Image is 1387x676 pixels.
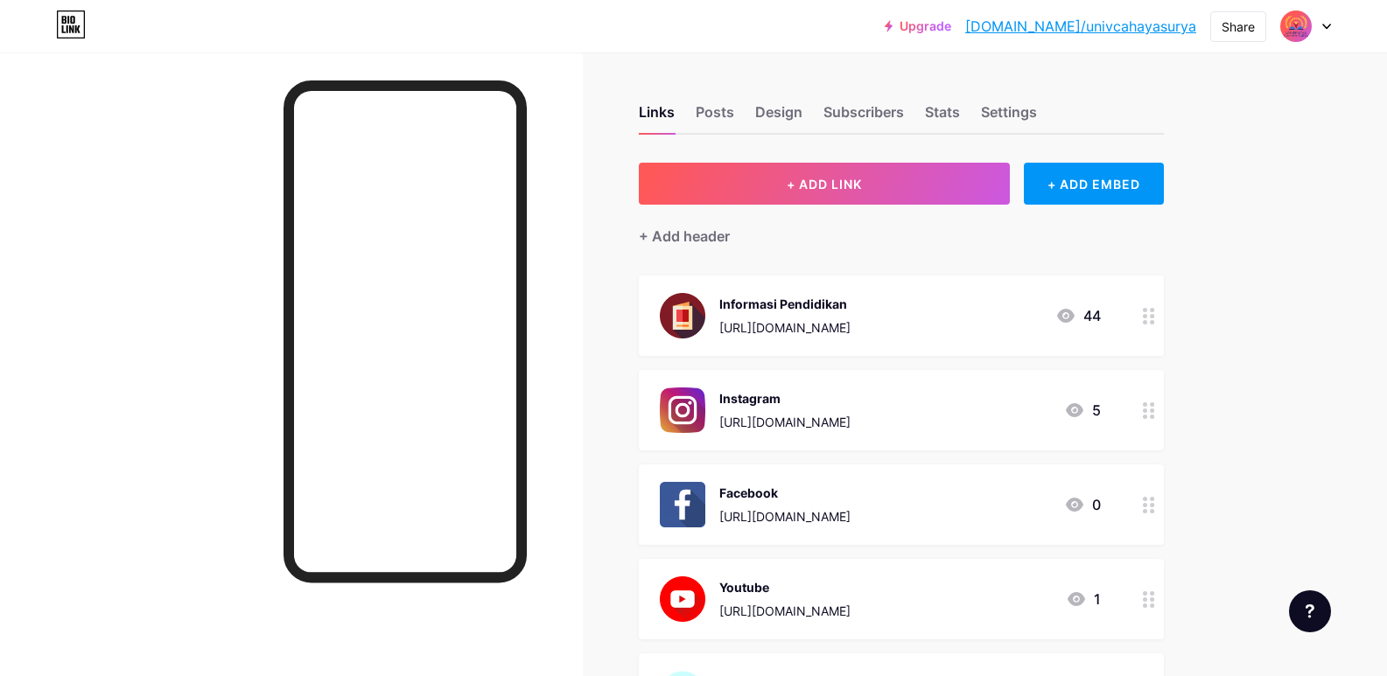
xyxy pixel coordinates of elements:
img: Youtube [660,576,705,622]
div: [URL][DOMAIN_NAME] [719,413,851,431]
div: [URL][DOMAIN_NAME] [719,507,851,526]
img: Instagram [660,387,705,433]
img: univcahayasurya [1279,10,1313,43]
div: Informasi Pendidikan [719,295,851,313]
div: Posts [696,101,734,133]
div: Youtube [719,578,851,596]
div: Design [755,101,802,133]
div: Links [639,101,675,133]
div: [URL][DOMAIN_NAME] [719,602,851,620]
img: Informasi Pendidikan [660,293,705,338]
button: + ADD LINK [639,163,1011,205]
a: Upgrade [885,19,951,33]
img: Facebook [660,482,705,527]
a: [DOMAIN_NAME]/univcahayasurya [965,16,1196,37]
div: + ADD EMBED [1024,163,1163,205]
div: 1 [1066,589,1101,610]
div: Instagram [719,389,851,408]
div: Subscribers [823,101,904,133]
div: Settings [981,101,1037,133]
span: + ADD LINK [787,177,862,192]
div: [URL][DOMAIN_NAME] [719,318,851,337]
div: + Add header [639,226,730,247]
div: Share [1222,17,1255,36]
div: 5 [1064,400,1101,421]
div: 0 [1064,494,1101,515]
div: Stats [925,101,960,133]
div: Facebook [719,484,851,502]
div: 44 [1055,305,1101,326]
